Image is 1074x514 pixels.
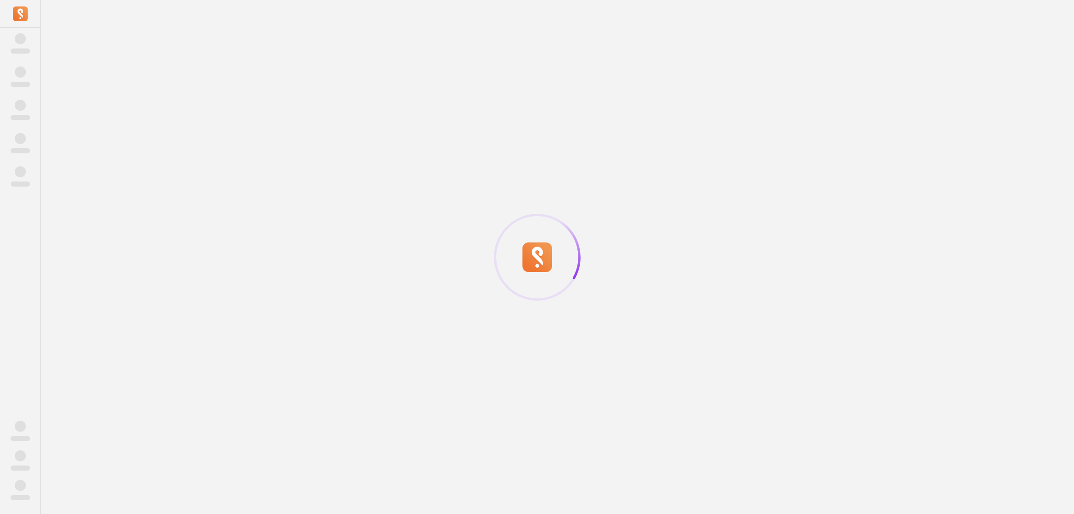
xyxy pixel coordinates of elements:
[15,421,26,432] span: ‌
[15,133,26,144] span: ‌
[15,450,26,461] span: ‌
[11,48,30,54] span: ‌
[15,67,26,78] span: ‌
[11,466,30,471] span: ‌
[15,100,26,111] span: ‌
[15,166,26,177] span: ‌
[11,181,30,187] span: ‌
[15,480,26,491] span: ‌
[11,82,30,87] span: ‌
[11,495,30,500] span: ‌
[11,115,30,120] span: ‌
[15,33,26,44] span: ‌
[11,436,30,441] span: ‌
[11,148,30,153] span: ‌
